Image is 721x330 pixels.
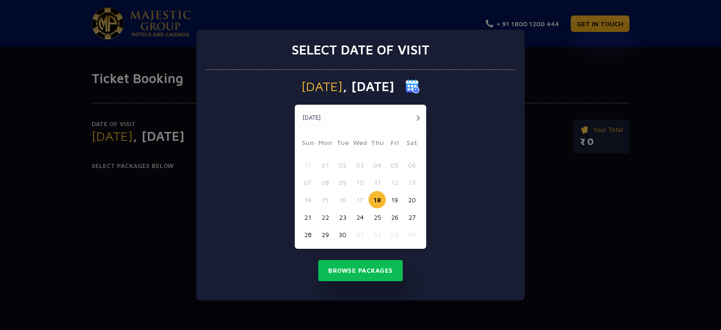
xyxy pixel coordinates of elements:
[386,174,403,191] button: 12
[316,208,334,226] button: 22
[368,191,386,208] button: 18
[406,79,420,93] img: calender icon
[297,111,326,125] button: [DATE]
[351,156,368,174] button: 03
[403,208,421,226] button: 27
[299,174,316,191] button: 07
[351,174,368,191] button: 10
[334,174,351,191] button: 09
[301,80,343,93] span: [DATE]
[343,80,394,93] span: , [DATE]
[368,174,386,191] button: 11
[299,138,316,151] span: Sun
[403,156,421,174] button: 06
[386,208,403,226] button: 26
[299,156,316,174] button: 31
[351,226,368,243] button: 01
[386,138,403,151] span: Fri
[403,174,421,191] button: 13
[316,191,334,208] button: 15
[386,191,403,208] button: 19
[368,226,386,243] button: 02
[291,42,430,58] h3: Select date of visit
[334,156,351,174] button: 02
[299,191,316,208] button: 14
[368,208,386,226] button: 25
[386,226,403,243] button: 03
[368,156,386,174] button: 04
[403,138,421,151] span: Sat
[334,226,351,243] button: 30
[351,191,368,208] button: 17
[334,191,351,208] button: 16
[299,208,316,226] button: 21
[403,191,421,208] button: 20
[316,138,334,151] span: Mon
[316,156,334,174] button: 01
[316,174,334,191] button: 08
[351,208,368,226] button: 24
[368,138,386,151] span: Thu
[318,260,403,282] button: Browse Packages
[386,156,403,174] button: 05
[316,226,334,243] button: 29
[351,138,368,151] span: Wed
[403,226,421,243] button: 04
[334,208,351,226] button: 23
[299,226,316,243] button: 28
[334,138,351,151] span: Tue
